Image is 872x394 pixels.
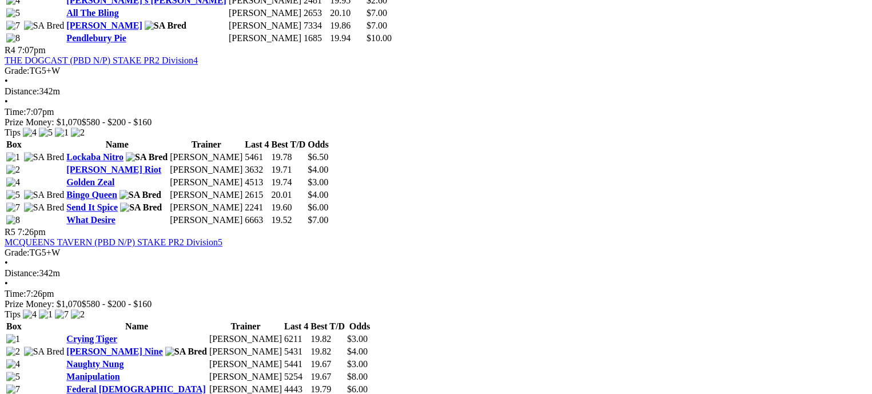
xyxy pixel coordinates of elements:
[228,33,302,44] td: [PERSON_NAME]
[66,384,205,394] a: Federal [DEMOGRAPHIC_DATA]
[244,139,269,150] th: Last 4
[66,21,142,30] a: [PERSON_NAME]
[5,237,222,247] a: MCQUEENS TAVERN (PBD N/P) STAKE PR2 Division5
[5,289,26,299] span: Time:
[308,152,328,162] span: $6.50
[66,177,114,187] a: Golden Zeal
[209,333,282,345] td: [PERSON_NAME]
[66,139,168,150] th: Name
[169,139,243,150] th: Trainer
[165,347,207,357] img: SA Bred
[66,334,117,344] a: Crying Tiger
[6,190,20,200] img: 5
[6,177,20,188] img: 4
[39,128,53,138] img: 5
[244,189,269,201] td: 2615
[5,309,21,319] span: Tips
[303,7,328,19] td: 2653
[24,190,65,200] img: SA Bred
[308,202,328,212] span: $6.00
[82,117,152,127] span: $580 - $200 - $160
[308,177,328,187] span: $3.00
[270,164,306,176] td: 19.71
[5,55,198,65] a: THE DOGCAST (PBD N/P) STAKE PR2 Division4
[5,117,867,128] div: Prize Money: $1,070
[169,177,243,188] td: [PERSON_NAME]
[120,190,161,200] img: SA Bred
[270,152,306,163] td: 19.78
[6,359,20,369] img: 4
[6,8,20,18] img: 5
[5,107,26,117] span: Time:
[270,202,306,213] td: 19.60
[5,248,30,257] span: Grade:
[126,152,168,162] img: SA Bred
[209,321,282,332] th: Trainer
[244,164,269,176] td: 3632
[66,152,124,162] a: Lockaba Nitro
[270,139,306,150] th: Best T/D
[303,33,328,44] td: 1685
[6,33,20,43] img: 8
[209,371,282,383] td: [PERSON_NAME]
[5,258,8,268] span: •
[310,333,345,345] td: 19.82
[6,334,20,344] img: 1
[5,289,867,299] div: 7:26pm
[24,347,65,357] img: SA Bred
[66,321,208,332] th: Name
[209,359,282,370] td: [PERSON_NAME]
[329,33,365,44] td: 19.94
[18,227,46,237] span: 7:26pm
[169,152,243,163] td: [PERSON_NAME]
[5,86,39,96] span: Distance:
[6,152,20,162] img: 1
[228,20,302,31] td: [PERSON_NAME]
[6,21,20,31] img: 7
[66,372,120,381] a: Manipulation
[244,177,269,188] td: 4513
[6,347,20,357] img: 2
[5,76,8,86] span: •
[329,7,365,19] td: 20.10
[66,215,115,225] a: What Desire
[347,334,368,344] span: $3.00
[5,45,15,55] span: R4
[6,165,20,175] img: 2
[5,278,8,288] span: •
[244,202,269,213] td: 2241
[5,248,867,258] div: TG5+W
[367,21,387,30] span: $7.00
[228,7,302,19] td: [PERSON_NAME]
[66,359,124,369] a: Naughty Nung
[308,215,328,225] span: $7.00
[23,128,37,138] img: 4
[39,309,53,320] img: 1
[55,309,69,320] img: 7
[244,214,269,226] td: 6663
[308,190,328,200] span: $4.00
[5,227,15,237] span: R5
[310,321,345,332] th: Best T/D
[6,321,22,331] span: Box
[66,33,126,43] a: Pendlebury Pie
[347,372,368,381] span: $8.00
[367,33,392,43] span: $10.00
[169,202,243,213] td: [PERSON_NAME]
[367,8,387,18] span: $7.00
[5,299,867,309] div: Prize Money: $1,070
[310,371,345,383] td: 19.67
[347,321,373,332] th: Odds
[71,309,85,320] img: 2
[169,189,243,201] td: [PERSON_NAME]
[5,97,8,106] span: •
[270,214,306,226] td: 19.52
[6,215,20,225] img: 8
[284,321,309,332] th: Last 4
[5,86,867,97] div: 342m
[284,359,309,370] td: 5441
[308,165,328,174] span: $4.00
[270,177,306,188] td: 19.74
[169,164,243,176] td: [PERSON_NAME]
[24,202,65,213] img: SA Bred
